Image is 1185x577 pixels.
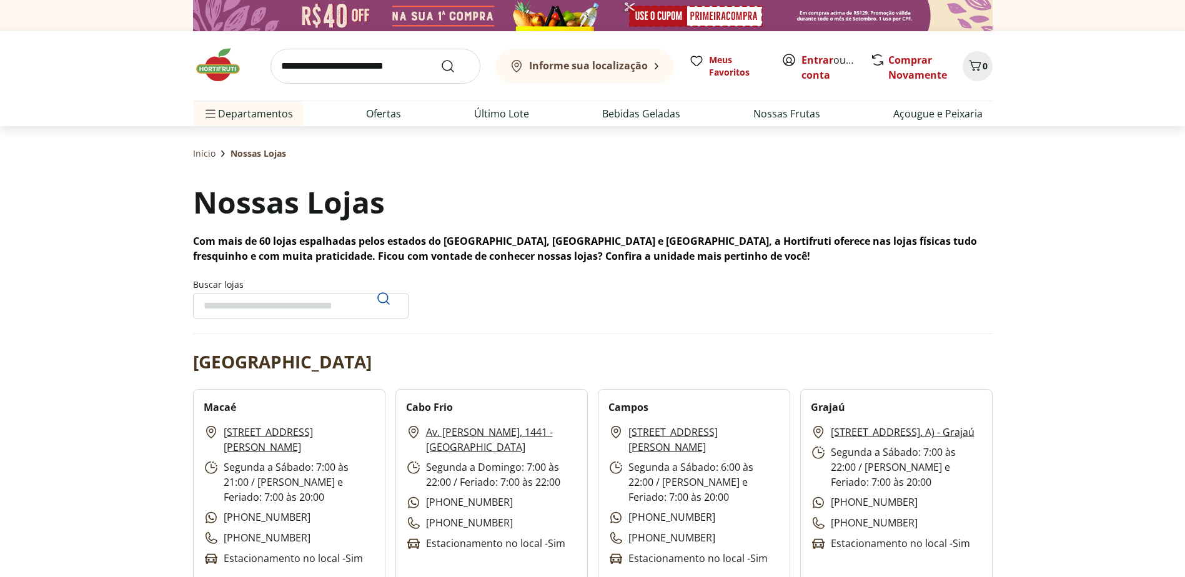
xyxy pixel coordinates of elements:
[440,59,470,74] button: Submit Search
[801,52,857,82] span: ou
[801,53,870,82] a: Criar conta
[270,49,480,84] input: search
[893,106,983,121] a: Açougue e Peixaria
[628,425,780,455] a: [STREET_ADDRESS][PERSON_NAME]
[193,147,216,160] a: Início
[193,234,993,264] p: Com mais de 60 lojas espalhadas pelos estados do [GEOGRAPHIC_DATA], [GEOGRAPHIC_DATA] e [GEOGRAPH...
[801,53,833,67] a: Entrar
[529,59,648,72] b: Informe sua localização
[406,460,577,490] p: Segunda a Domingo: 7:00 às 22:00 / Feriado: 7:00 às 22:00
[831,425,974,440] a: [STREET_ADDRESS]. A) - Grajaú
[608,530,715,546] p: [PHONE_NUMBER]
[811,515,918,531] p: [PHONE_NUMBER]
[406,536,565,551] p: Estacionamento no local - Sim
[608,460,780,505] p: Segunda a Sábado: 6:00 às 22:00 / [PERSON_NAME] e Feriado: 7:00 às 20:00
[753,106,820,121] a: Nossas Frutas
[709,54,766,79] span: Meus Favoritos
[811,495,918,510] p: [PHONE_NUMBER]
[602,106,680,121] a: Bebidas Geladas
[888,53,947,82] a: Comprar Novamente
[369,284,399,313] button: Pesquisar
[203,99,218,129] button: Menu
[689,54,766,79] a: Meus Favoritos
[495,49,674,84] button: Informe sua localização
[224,425,375,455] a: [STREET_ADDRESS][PERSON_NAME]
[963,51,993,81] button: Carrinho
[366,106,401,121] a: Ofertas
[406,515,513,531] p: [PHONE_NUMBER]
[204,400,236,415] h2: Macaé
[204,510,310,525] p: [PHONE_NUMBER]
[811,536,970,551] p: Estacionamento no local - Sim
[231,147,286,160] span: Nossas Lojas
[204,530,310,546] p: [PHONE_NUMBER]
[474,106,529,121] a: Último Lote
[193,46,255,84] img: Hortifruti
[203,99,293,129] span: Departamentos
[811,400,845,415] h2: Grajaú
[983,60,988,72] span: 0
[193,279,409,318] label: Buscar lojas
[204,460,375,505] p: Segunda a Sábado: 7:00 às 21:00 / [PERSON_NAME] e Feriado: 7:00 às 20:00
[193,349,372,374] h2: [GEOGRAPHIC_DATA]
[204,551,363,566] p: Estacionamento no local - Sim
[608,510,715,525] p: [PHONE_NUMBER]
[608,551,768,566] p: Estacionamento no local - Sim
[406,495,513,510] p: [PHONE_NUMBER]
[406,400,453,415] h2: Cabo Frio
[811,445,982,490] p: Segunda a Sábado: 7:00 às 22:00 / [PERSON_NAME] e Feriado: 7:00 às 20:00
[193,181,385,224] h1: Nossas Lojas
[608,400,648,415] h2: Campos
[426,425,577,455] a: Av. [PERSON_NAME], 1441 - [GEOGRAPHIC_DATA]
[193,293,409,318] input: Buscar lojasPesquisar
